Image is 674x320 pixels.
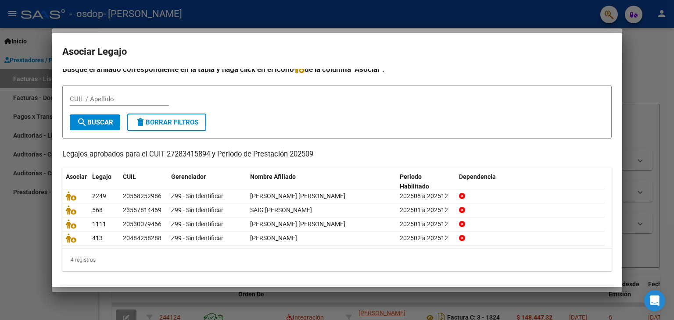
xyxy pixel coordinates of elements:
[62,43,612,60] h2: Asociar Legajo
[123,233,161,243] div: 20484258288
[70,114,120,130] button: Buscar
[62,64,612,75] h4: Busque el afiliado correspondiente en la tabla y haga click en el ícono de la columna "Asociar".
[247,167,396,196] datatable-header-cell: Nombre Afiliado
[123,173,136,180] span: CUIL
[92,173,111,180] span: Legajo
[135,117,146,128] mat-icon: delete
[644,290,665,311] div: Open Intercom Messenger
[400,205,452,215] div: 202501 a 202512
[250,235,297,242] span: CARRIZO SAMUEL
[92,206,103,213] span: 568
[250,220,345,228] span: RIVAROLA RAMSEYER DAMIAN ESTEBAN
[62,167,89,196] datatable-header-cell: Asociar
[123,205,161,215] div: 23557814469
[171,235,223,242] span: Z99 - Sin Identificar
[66,173,87,180] span: Asociar
[171,192,223,199] span: Z99 - Sin Identificar
[396,167,455,196] datatable-header-cell: Periodo Habilitado
[135,118,198,126] span: Borrar Filtros
[92,192,106,199] span: 2249
[171,173,206,180] span: Gerenciador
[123,219,161,229] div: 20530079466
[77,117,87,128] mat-icon: search
[77,118,113,126] span: Buscar
[455,167,605,196] datatable-header-cell: Dependencia
[168,167,247,196] datatable-header-cell: Gerenciador
[62,149,612,160] p: Legajos aprobados para el CUIT 27283415894 y Período de Prestación 202509
[92,235,103,242] span: 413
[119,167,168,196] datatable-header-cell: CUIL
[459,173,496,180] span: Dependencia
[89,167,119,196] datatable-header-cell: Legajo
[400,191,452,201] div: 202508 a 202512
[171,220,223,228] span: Z99 - Sin Identificar
[250,192,345,199] span: ZALAZAR ACOSTA ABIEL ALEXANDER
[400,173,429,190] span: Periodo Habilitado
[250,206,312,213] span: SAIG CORDOBA ISMAEL DAVID
[400,219,452,229] div: 202501 a 202512
[62,249,612,271] div: 4 registros
[400,233,452,243] div: 202502 a 202512
[123,191,161,201] div: 20568252986
[171,206,223,213] span: Z99 - Sin Identificar
[92,220,106,228] span: 1111
[127,114,206,131] button: Borrar Filtros
[250,173,296,180] span: Nombre Afiliado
